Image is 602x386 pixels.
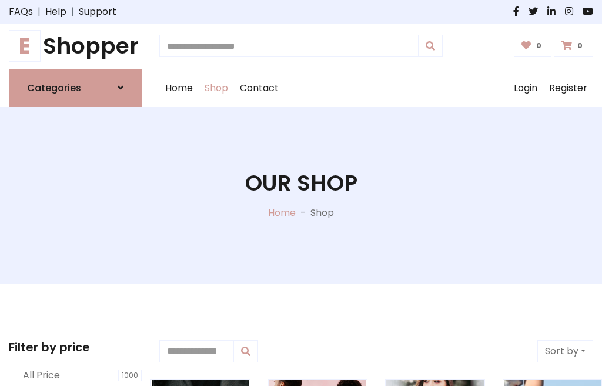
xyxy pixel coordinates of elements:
[296,206,310,220] p: -
[9,33,142,59] a: EShopper
[9,340,142,354] h5: Filter by price
[9,69,142,107] a: Categories
[9,33,142,59] h1: Shopper
[79,5,116,19] a: Support
[268,206,296,219] a: Home
[45,5,66,19] a: Help
[310,206,334,220] p: Shop
[23,368,60,382] label: All Price
[533,41,544,51] span: 0
[159,69,199,107] a: Home
[234,69,285,107] a: Contact
[537,340,593,362] button: Sort by
[199,69,234,107] a: Shop
[508,69,543,107] a: Login
[27,82,81,94] h6: Categories
[574,41,586,51] span: 0
[33,5,45,19] span: |
[245,170,357,197] h1: Our Shop
[554,35,593,57] a: 0
[543,69,593,107] a: Register
[118,370,142,381] span: 1000
[66,5,79,19] span: |
[9,30,41,62] span: E
[514,35,552,57] a: 0
[9,5,33,19] a: FAQs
